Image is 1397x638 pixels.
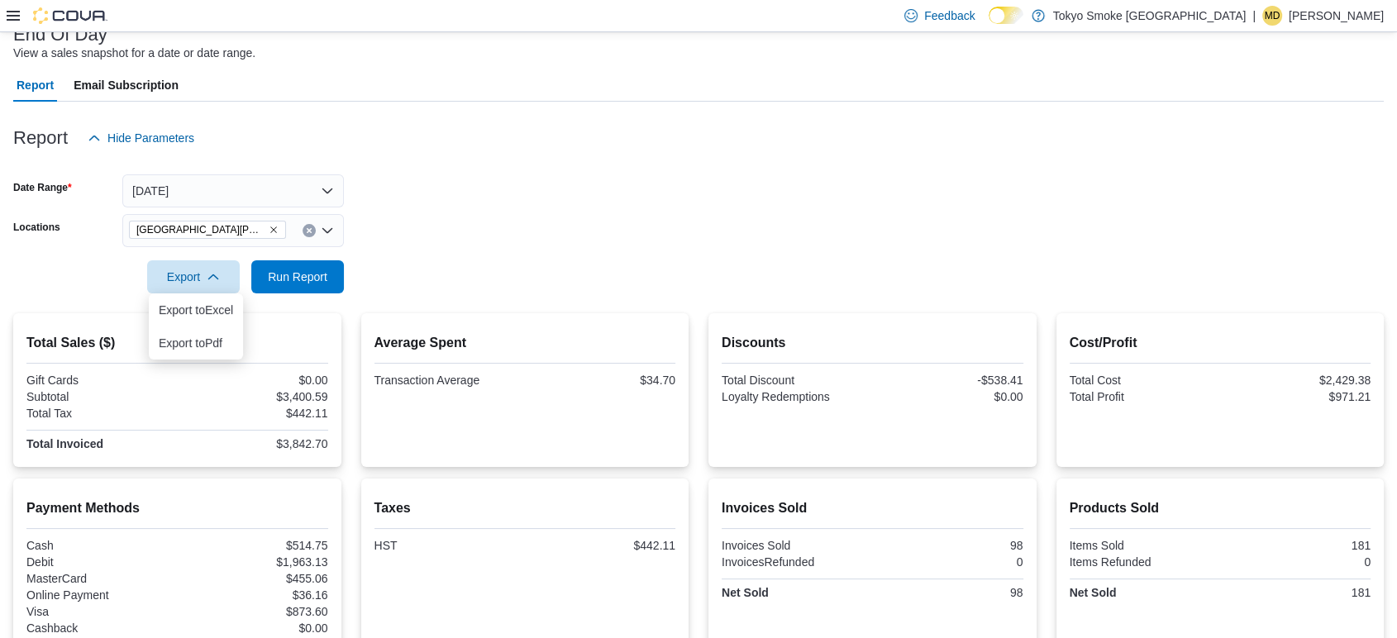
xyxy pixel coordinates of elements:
[1070,390,1217,403] div: Total Profit
[13,221,60,234] label: Locations
[1070,555,1217,569] div: Items Refunded
[180,407,327,420] div: $442.11
[875,374,1023,387] div: -$538.41
[180,588,327,602] div: $36.16
[180,555,327,569] div: $1,963.13
[875,555,1023,569] div: 0
[528,374,675,387] div: $34.70
[26,572,174,585] div: MasterCard
[268,269,327,285] span: Run Report
[81,121,201,155] button: Hide Parameters
[26,374,174,387] div: Gift Cards
[122,174,344,207] button: [DATE]
[180,374,327,387] div: $0.00
[321,224,334,237] button: Open list of options
[180,605,327,618] div: $873.60
[180,621,327,635] div: $0.00
[303,224,316,237] button: Clear input
[1223,539,1371,552] div: 181
[180,572,327,585] div: $455.06
[1223,374,1371,387] div: $2,429.38
[875,539,1023,552] div: 98
[1252,6,1256,26] p: |
[26,407,174,420] div: Total Tax
[1053,6,1247,26] p: Tokyo Smoke [GEOGRAPHIC_DATA]
[989,7,1023,24] input: Dark Mode
[147,260,240,293] button: Export
[1070,498,1371,518] h2: Products Sold
[1070,374,1217,387] div: Total Cost
[528,539,675,552] div: $442.11
[374,374,522,387] div: Transaction Average
[1289,6,1384,26] p: [PERSON_NAME]
[1070,539,1217,552] div: Items Sold
[26,498,328,518] h2: Payment Methods
[722,333,1023,353] h2: Discounts
[13,181,72,194] label: Date Range
[722,539,869,552] div: Invoices Sold
[1223,586,1371,599] div: 181
[1223,390,1371,403] div: $971.21
[157,260,230,293] span: Export
[722,586,769,599] strong: Net Sold
[722,390,869,403] div: Loyalty Redemptions
[180,390,327,403] div: $3,400.59
[129,221,286,239] span: London Byron Village
[875,586,1023,599] div: 98
[374,539,522,552] div: HST
[269,225,279,235] button: Remove London Byron Village from selection in this group
[26,437,103,450] strong: Total Invoiced
[13,45,255,62] div: View a sales snapshot for a date or date range.
[74,69,179,102] span: Email Subscription
[1070,586,1117,599] strong: Net Sold
[26,605,174,618] div: Visa
[26,621,174,635] div: Cashback
[924,7,975,24] span: Feedback
[1262,6,1282,26] div: Matthew Dodgson
[159,336,233,350] span: Export to Pdf
[989,24,989,25] span: Dark Mode
[26,555,174,569] div: Debit
[136,221,265,238] span: [GEOGRAPHIC_DATA][PERSON_NAME]
[374,498,676,518] h2: Taxes
[374,333,676,353] h2: Average Spent
[251,260,344,293] button: Run Report
[1223,555,1371,569] div: 0
[13,25,107,45] h3: End Of Day
[26,539,174,552] div: Cash
[875,390,1023,403] div: $0.00
[1070,333,1371,353] h2: Cost/Profit
[33,7,107,24] img: Cova
[26,390,174,403] div: Subtotal
[107,130,194,146] span: Hide Parameters
[13,128,68,148] h3: Report
[722,555,869,569] div: InvoicesRefunded
[722,374,869,387] div: Total Discount
[159,303,233,317] span: Export to Excel
[180,437,327,450] div: $3,842.70
[149,326,243,359] button: Export toPdf
[26,333,328,353] h2: Total Sales ($)
[26,588,174,602] div: Online Payment
[149,293,243,326] button: Export toExcel
[180,539,327,552] div: $514.75
[17,69,54,102] span: Report
[1265,6,1280,26] span: MD
[722,498,1023,518] h2: Invoices Sold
